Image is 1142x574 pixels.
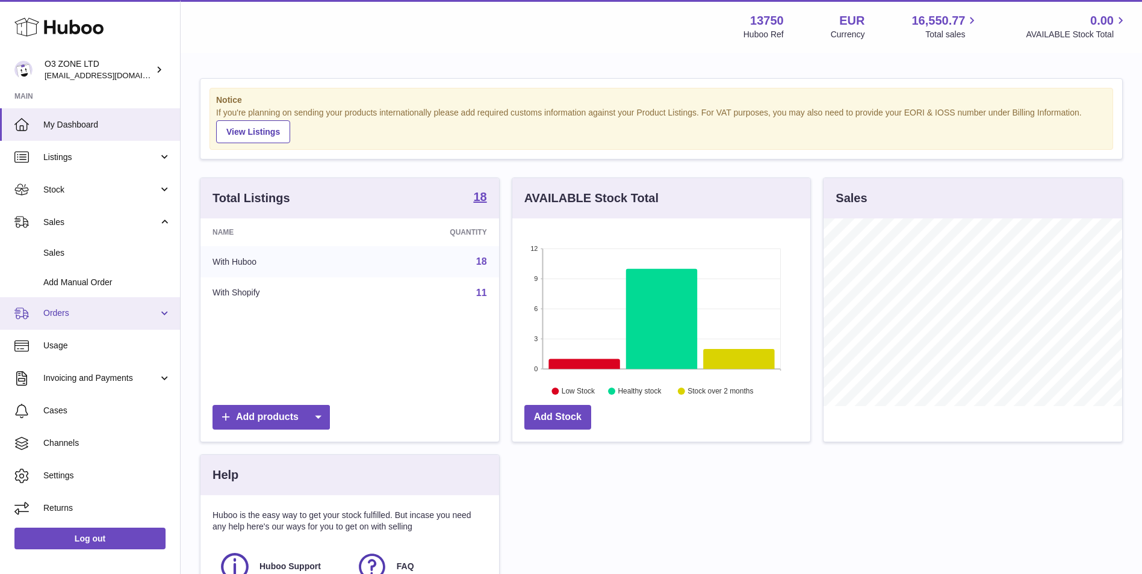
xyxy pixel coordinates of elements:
span: Listings [43,152,158,163]
a: 0.00 AVAILABLE Stock Total [1026,13,1128,40]
td: With Shopify [200,277,361,309]
span: AVAILABLE Stock Total [1026,29,1128,40]
text: Low Stock [562,387,595,395]
a: Log out [14,528,166,549]
span: Stock [43,184,158,196]
text: 9 [534,275,538,282]
span: Returns [43,502,171,514]
h3: Help [213,467,238,483]
strong: Notice [216,94,1106,106]
text: 3 [534,335,538,342]
a: 18 [473,191,486,205]
text: 12 [530,245,538,252]
span: Huboo Support [259,561,321,572]
a: Add Stock [524,405,591,430]
strong: 13750 [750,13,784,29]
div: O3 ZONE LTD [45,58,153,81]
strong: 18 [473,191,486,203]
h3: Total Listings [213,190,290,206]
strong: EUR [839,13,864,29]
text: 6 [534,305,538,312]
span: Total sales [925,29,979,40]
div: If you're planning on sending your products internationally please add required customs informati... [216,107,1106,143]
span: Add Manual Order [43,277,171,288]
th: Quantity [361,218,498,246]
span: 0.00 [1090,13,1114,29]
a: 16,550.77 Total sales [911,13,979,40]
span: FAQ [397,561,414,572]
div: Currency [831,29,865,40]
a: Add products [213,405,330,430]
span: Sales [43,247,171,259]
a: View Listings [216,120,290,143]
h3: AVAILABLE Stock Total [524,190,659,206]
span: Settings [43,470,171,481]
a: 11 [476,288,487,298]
th: Name [200,218,361,246]
span: Sales [43,217,158,228]
text: Healthy stock [618,387,662,395]
p: Huboo is the easy way to get your stock fulfilled. But incase you need any help here's our ways f... [213,510,487,532]
span: Orders [43,307,158,319]
span: [EMAIL_ADDRESS][DOMAIN_NAME] [45,70,177,80]
span: Invoicing and Payments [43,372,158,384]
td: With Huboo [200,246,361,277]
text: 0 [534,365,538,372]
span: Usage [43,340,171,351]
text: Stock over 2 months [687,387,753,395]
a: 18 [476,256,487,267]
span: Cases [43,405,171,416]
img: internalAdmin-13750@internal.huboo.com [14,61,33,79]
span: 16,550.77 [911,13,965,29]
div: Huboo Ref [743,29,784,40]
span: My Dashboard [43,119,171,131]
span: Channels [43,437,171,449]
h3: Sales [836,190,867,206]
